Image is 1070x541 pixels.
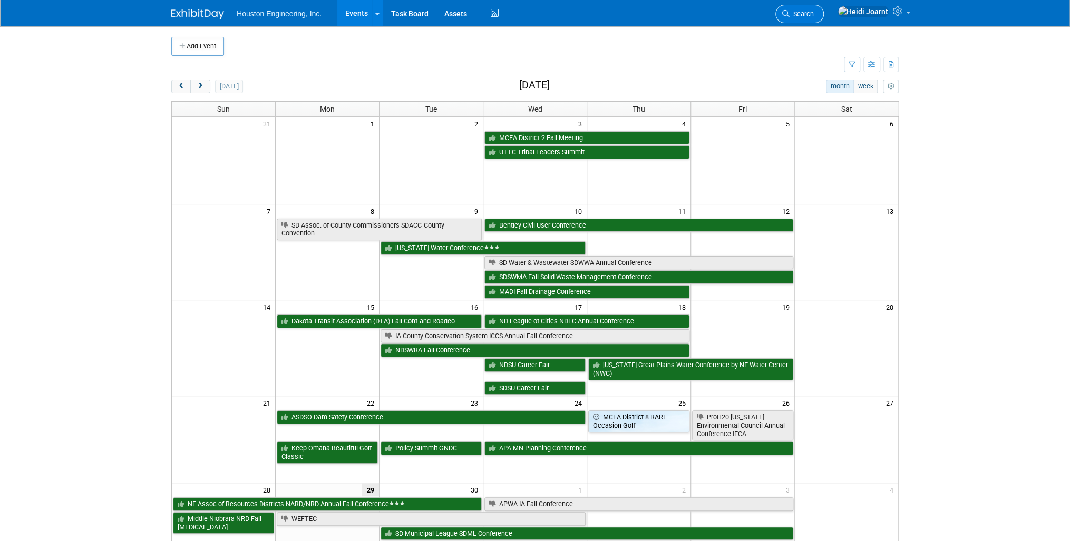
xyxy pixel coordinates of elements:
[237,9,322,18] span: Houston Engineering, Inc.
[484,270,793,284] a: SDSWMA Fall Solid Waste Management Conference
[473,204,483,218] span: 9
[885,396,898,409] span: 27
[681,117,690,130] span: 4
[484,131,689,145] a: MCEA District 2 Fall Meeting
[781,300,794,313] span: 19
[889,117,898,130] span: 6
[738,105,747,113] span: Fri
[681,483,690,496] span: 2
[381,329,689,343] a: IA County Conservation System ICCS Annual Fall Conference
[173,512,274,534] a: Middle Niobrara NRD Fall [MEDICAL_DATA]
[790,10,814,18] span: Search
[577,117,587,130] span: 3
[473,117,483,130] span: 2
[853,80,878,93] button: week
[889,483,898,496] span: 4
[362,483,379,496] span: 29
[381,241,586,255] a: [US_STATE] Water Conference
[369,204,379,218] span: 8
[262,300,275,313] span: 14
[588,358,793,380] a: [US_STATE] Great Plains Water Conference by NE Water Center (NWC)
[277,219,482,240] a: SD Assoc. of County Commissioners SDACC County Convention
[838,6,889,17] img: Heidi Joarnt
[484,381,586,395] a: SDSU Career Fair
[320,105,335,113] span: Mon
[677,396,690,409] span: 25
[277,314,482,328] a: Dakota Transit Association (DTA) Fall Conf and Roadeo
[883,80,899,93] button: myCustomButton
[573,396,587,409] span: 24
[484,219,793,232] a: Bentley Civil User Conference
[633,105,645,113] span: Thu
[484,256,793,270] a: SD Water & Wastewater SDWWA Annual Conference
[425,105,437,113] span: Tue
[262,117,275,130] span: 31
[381,343,689,357] a: NDSWRA Fall Conference
[484,285,689,299] a: MADI Fall Drainage Conference
[484,441,793,455] a: APA MN Planning Conference
[677,300,690,313] span: 18
[528,105,542,113] span: Wed
[885,300,898,313] span: 20
[173,497,482,511] a: NE Assoc of Resources Districts NARD/NRD Annual Fall Conference
[573,300,587,313] span: 17
[470,396,483,409] span: 23
[369,117,379,130] span: 1
[217,105,230,113] span: Sun
[277,512,586,526] a: WEFTEC
[785,117,794,130] span: 5
[366,396,379,409] span: 22
[484,358,586,372] a: NDSU Career Fair
[171,9,224,19] img: ExhibitDay
[519,80,550,91] h2: [DATE]
[484,145,689,159] a: UTTC Tribal Leaders Summit
[692,410,793,440] a: ProH20 [US_STATE] Environmental Council Annual Conference IECA
[381,441,482,455] a: Policy Summit GNDC
[781,204,794,218] span: 12
[470,300,483,313] span: 16
[573,204,587,218] span: 10
[785,483,794,496] span: 3
[588,410,689,432] a: MCEA District 8 RARE Occasion Golf
[366,300,379,313] span: 15
[470,483,483,496] span: 30
[381,527,793,540] a: SD Municipal League SDML Conference
[277,441,378,463] a: Keep Omaha Beautiful Golf Classic
[277,410,586,424] a: ASDSO Dam Safety Conference
[775,5,824,23] a: Search
[677,204,690,218] span: 11
[484,314,689,328] a: ND League of Cities NDLC Annual Conference
[887,83,894,90] i: Personalize Calendar
[484,497,793,511] a: APWA IA Fall Conference
[841,105,852,113] span: Sat
[577,483,587,496] span: 1
[262,396,275,409] span: 21
[190,80,210,93] button: next
[215,80,243,93] button: [DATE]
[266,204,275,218] span: 7
[171,37,224,56] button: Add Event
[826,80,854,93] button: month
[262,483,275,496] span: 28
[781,396,794,409] span: 26
[171,80,191,93] button: prev
[885,204,898,218] span: 13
